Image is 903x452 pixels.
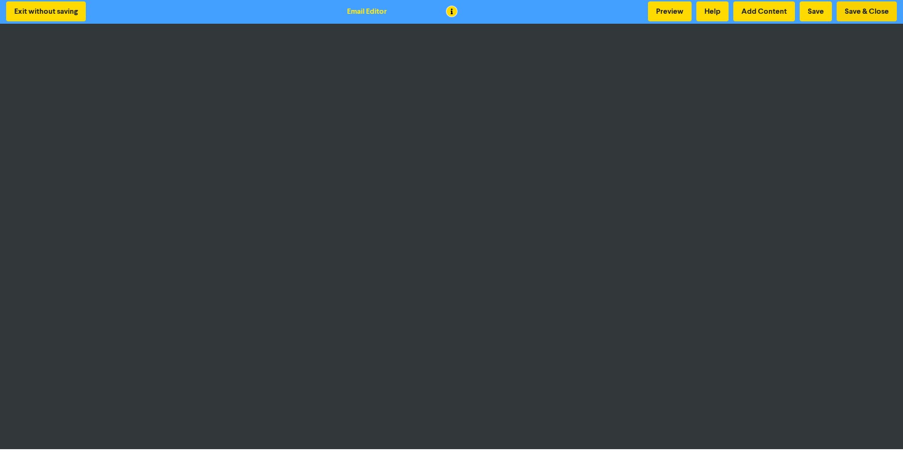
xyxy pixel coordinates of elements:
[648,1,692,21] button: Preview
[347,6,387,17] div: Email Editor
[696,1,729,21] button: Help
[800,1,832,21] button: Save
[6,1,86,21] button: Exit without saving
[733,1,795,21] button: Add Content
[837,1,897,21] button: Save & Close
